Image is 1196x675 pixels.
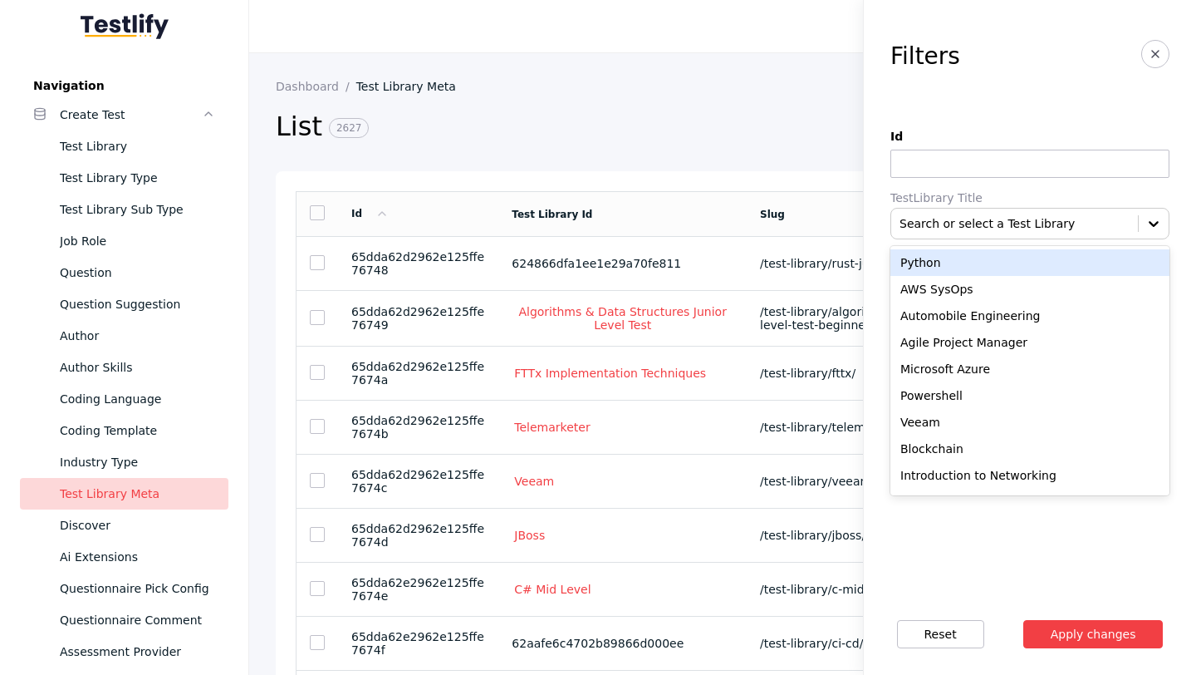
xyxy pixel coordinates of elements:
a: Industry Type [20,446,228,478]
a: Test Library Sub Type [20,194,228,225]
section: /test-library/algorithms-data-structures-junior-level-test-beginner [760,305,1042,332]
div: Question Suggestion [60,294,215,314]
a: Coding Template [20,415,228,446]
img: Testlify - Backoffice [81,13,169,39]
div: Veeam [890,409,1169,436]
span: 2627 [329,118,370,138]
h3: Filters [890,43,960,70]
a: Author Skills [20,352,228,383]
div: Assessment Provider [60,642,215,662]
a: Assessment Provider [20,636,228,668]
a: C# Mid Level [512,582,593,597]
div: Agile Project Manager [890,329,1169,356]
section: 65dda62d2962e125ffe7674d [351,522,485,549]
div: Blockchain [890,436,1169,462]
a: Author [20,320,228,352]
span: 624866dfa1ee1e29a70fe811 [512,257,681,270]
a: Questionnaire Pick Config [20,573,228,604]
div: Cisco Networking Fundamentals [890,489,1169,515]
button: Reset [897,620,984,648]
div: Test Library Type [60,168,215,188]
a: JBoss [512,528,547,543]
span: 62aafe6c4702b89866d000ee [512,637,684,650]
div: AWS SysOps [890,276,1169,303]
a: Test Library [20,131,228,162]
a: Coding Language [20,383,228,415]
section: 65dda62d2962e125ffe76749 [351,305,485,332]
div: Coding Template [60,421,215,441]
div: Introduction to Networking [890,462,1169,489]
a: Test Library Type [20,162,228,194]
div: Industry Type [60,452,215,472]
a: Test Library Meta [20,478,228,510]
div: Powershell [890,382,1169,409]
div: Questionnaire Pick Config [60,579,215,599]
button: Apply changes [1023,620,1164,648]
section: 65dda62e2962e125ffe7674e [351,576,485,603]
div: Test Library Sub Type [60,200,215,219]
label: Id [890,130,1169,143]
h2: List [276,110,911,145]
section: /test-library/telemarketer-intermediate [760,421,1042,434]
a: Job Role [20,225,228,257]
a: FTTx Implementation Techniques [512,366,708,381]
div: Discover [60,515,215,535]
label: TestLibrary Title [890,191,1169,204]
section: 65dda62d2962e125ffe7674b [351,414,485,441]
div: Automobile Engineering [890,303,1169,329]
section: /test-library/rust-junoir-level-test-beginner [760,257,1042,270]
section: 65dda62d2962e125ffe76748 [351,250,485,277]
section: /test-library/c-mid-level-intermediate [760,583,1042,596]
a: Discover [20,510,228,541]
a: Question [20,257,228,288]
a: Veeam [512,474,556,489]
section: /test-library/veeam-intermediate [760,475,1042,488]
a: Ai Extensions [20,541,228,573]
div: Author [60,326,215,346]
a: Slug [760,209,785,220]
div: Test Library [60,136,215,156]
a: Id [351,208,389,219]
div: Questionnaire Comment [60,610,215,630]
a: Test Library Meta [356,80,469,93]
div: Create Test [60,105,202,125]
a: Dashboard [276,80,356,93]
div: Coding Language [60,389,215,409]
div: Question [60,263,215,283]
div: Python [890,249,1169,276]
div: Microsoft Azure [890,356,1169,382]
section: /test-library/ci-cd/ [760,637,1042,650]
a: Question Suggestion [20,288,228,320]
div: Test Library Meta [60,484,215,504]
section: /test-library/jboss/ [760,529,1042,542]
a: Questionnaire Comment [20,604,228,636]
div: Ai Extensions [60,547,215,567]
section: 65dda62d2962e125ffe7674c [351,468,485,495]
div: Job Role [60,231,215,251]
a: Telemarketer [512,420,592,435]
section: /test-library/fttx/ [760,367,1042,380]
div: Author Skills [60,357,215,377]
section: 65dda62d2962e125ffe7674a [351,360,485,387]
a: Algorithms & Data Structures Junior Level Test [512,304,733,333]
label: Navigation [20,79,228,92]
a: Test Library Id [512,209,592,220]
section: 65dda62e2962e125ffe7674f [351,630,485,657]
